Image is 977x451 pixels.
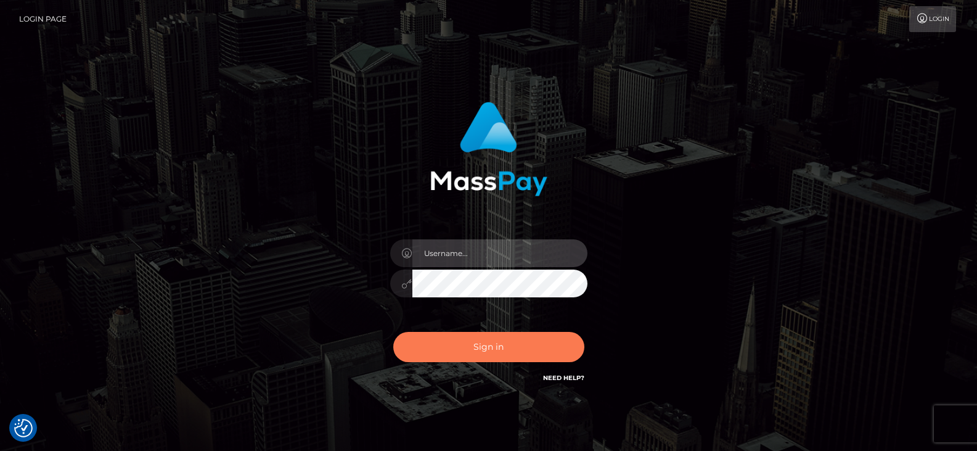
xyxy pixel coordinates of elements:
a: Login [909,6,956,32]
button: Consent Preferences [14,419,33,437]
a: Login Page [19,6,67,32]
img: Revisit consent button [14,419,33,437]
input: Username... [412,239,587,267]
a: Need Help? [543,374,584,382]
img: MassPay Login [430,102,547,196]
button: Sign in [393,332,584,362]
